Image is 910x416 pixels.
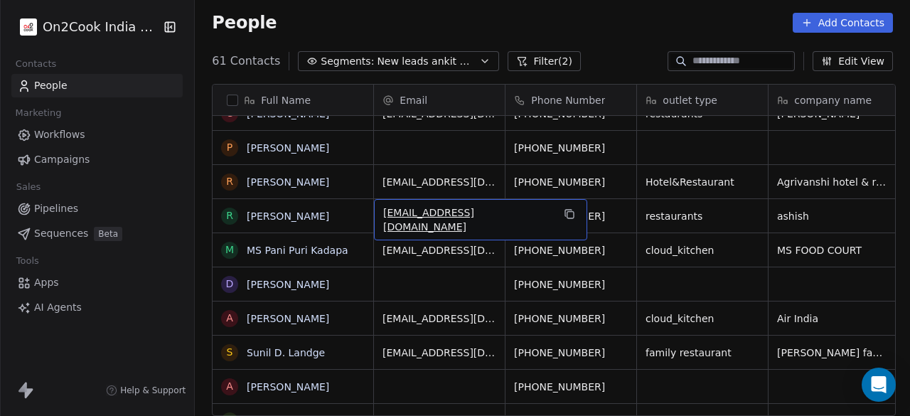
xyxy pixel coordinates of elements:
div: R [226,208,233,223]
span: On2Cook India Pvt. Ltd. [43,18,160,36]
div: A [227,311,234,326]
span: cloud_kitchen [646,311,759,326]
img: on2cook%20logo-04%20copy.jpg [20,18,37,36]
div: outlet type [637,85,768,115]
a: SequencesBeta [11,222,183,245]
span: New leads ankit whats app [377,54,476,69]
span: People [212,12,277,33]
div: Phone Number [505,85,636,115]
span: Sales [10,176,47,198]
span: [EMAIL_ADDRESS][DOMAIN_NAME] [382,243,496,257]
span: [PHONE_NUMBER] [514,380,628,394]
div: A [227,379,234,394]
a: Help & Support [106,385,186,396]
a: [PERSON_NAME] [247,210,329,222]
span: company name [794,93,872,107]
a: MS Pani Puri Kadapa [247,245,348,256]
a: [PERSON_NAME] [247,381,329,393]
span: Contacts [9,53,63,75]
span: Segments: [321,54,374,69]
span: Pipelines [34,201,78,216]
span: family restaurant [646,346,759,360]
div: company name [769,85,899,115]
span: [PERSON_NAME] family Restaurant [777,346,891,360]
a: Campaigns [11,148,183,171]
span: Marketing [9,102,68,124]
a: [PERSON_NAME] [247,142,329,154]
a: [PERSON_NAME] [247,176,329,188]
a: AI Agents [11,296,183,319]
span: [PHONE_NUMBER] [514,277,628,292]
a: [PERSON_NAME] [247,279,329,290]
div: Email [374,85,505,115]
span: [EMAIL_ADDRESS][DOMAIN_NAME] [382,175,496,189]
span: Apps [34,275,59,290]
a: People [11,74,183,97]
span: outlet type [663,93,717,107]
a: [PERSON_NAME] [247,313,329,324]
span: 61 Contacts [212,53,280,70]
span: [EMAIL_ADDRESS][DOMAIN_NAME] [382,346,496,360]
span: Full Name [261,93,311,107]
div: Open Intercom Messenger [862,368,896,402]
span: [PHONE_NUMBER] [514,141,628,155]
span: AI Agents [34,300,82,315]
span: Email [400,93,427,107]
span: Workflows [34,127,85,142]
a: [PERSON_NAME] [247,108,329,119]
span: [PHONE_NUMBER] [514,346,628,360]
a: Workflows [11,123,183,146]
span: Tools [10,250,45,272]
span: Hotel&Restaurant [646,175,759,189]
span: Help & Support [120,385,186,396]
button: Add Contacts [793,13,893,33]
button: Edit View [813,51,893,71]
span: restaurants [646,209,759,223]
span: People [34,78,68,93]
span: [EMAIL_ADDRESS][DOMAIN_NAME] [382,311,496,326]
span: [PHONE_NUMBER] [514,175,628,189]
span: Air India [777,311,891,326]
span: Beta [94,227,122,241]
span: MS FOOD COURT [777,243,891,257]
span: Sequences [34,226,88,241]
div: S [227,345,233,360]
a: Apps [11,271,183,294]
a: Sunil D. Landge [247,347,325,358]
span: [PHONE_NUMBER] [514,243,628,257]
span: Agrivanshi hotel & restaurant [777,175,891,189]
div: Full Name [213,85,373,115]
div: D [226,277,234,292]
span: cloud_kitchen [646,243,759,257]
span: ashish [777,209,891,223]
button: Filter(2) [508,51,581,71]
div: R [226,174,233,189]
div: P [227,140,232,155]
span: [PHONE_NUMBER] [514,311,628,326]
span: Phone Number [531,93,605,107]
button: On2Cook India Pvt. Ltd. [17,15,154,39]
span: [EMAIL_ADDRESS][DOMAIN_NAME] [383,206,552,234]
span: Campaigns [34,152,90,167]
a: Pipelines [11,197,183,220]
div: M [225,242,234,257]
